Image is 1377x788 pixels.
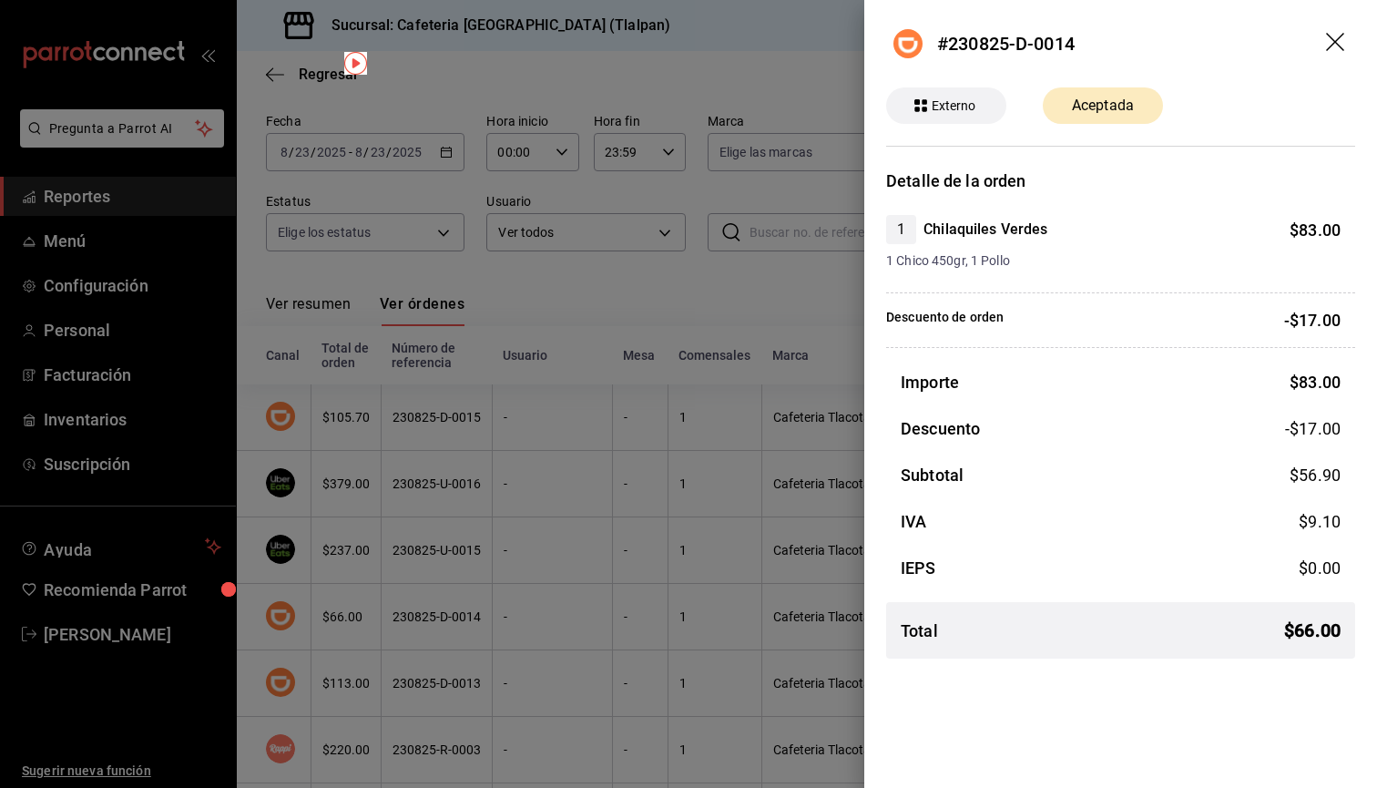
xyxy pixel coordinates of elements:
[886,308,1004,333] p: Descuento de orden
[1284,308,1341,333] p: -$17.00
[886,251,1341,271] span: 1 Chico 450gr, 1 Pollo
[886,219,916,240] span: 1
[901,463,964,487] h3: Subtotal
[901,619,938,643] h3: Total
[901,416,980,441] h3: Descuento
[923,219,1047,240] h4: Chilaquiles Verdes
[886,169,1355,193] h3: Detalle de la orden
[901,556,936,580] h3: IEPS
[937,30,1075,57] div: #230825-D-0014
[1299,512,1341,531] span: $ 9.10
[1326,33,1348,55] button: drag
[901,509,926,534] h3: IVA
[1290,373,1341,392] span: $ 83.00
[901,370,959,394] h3: Importe
[1290,466,1341,485] span: $ 56.90
[1061,95,1145,117] span: Aceptada
[1284,617,1341,644] span: $ 66.00
[1299,558,1341,578] span: $ 0.00
[924,97,984,116] span: Externo
[344,52,367,75] img: Tooltip marker
[1290,220,1341,240] span: $ 83.00
[1285,416,1341,441] span: -$17.00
